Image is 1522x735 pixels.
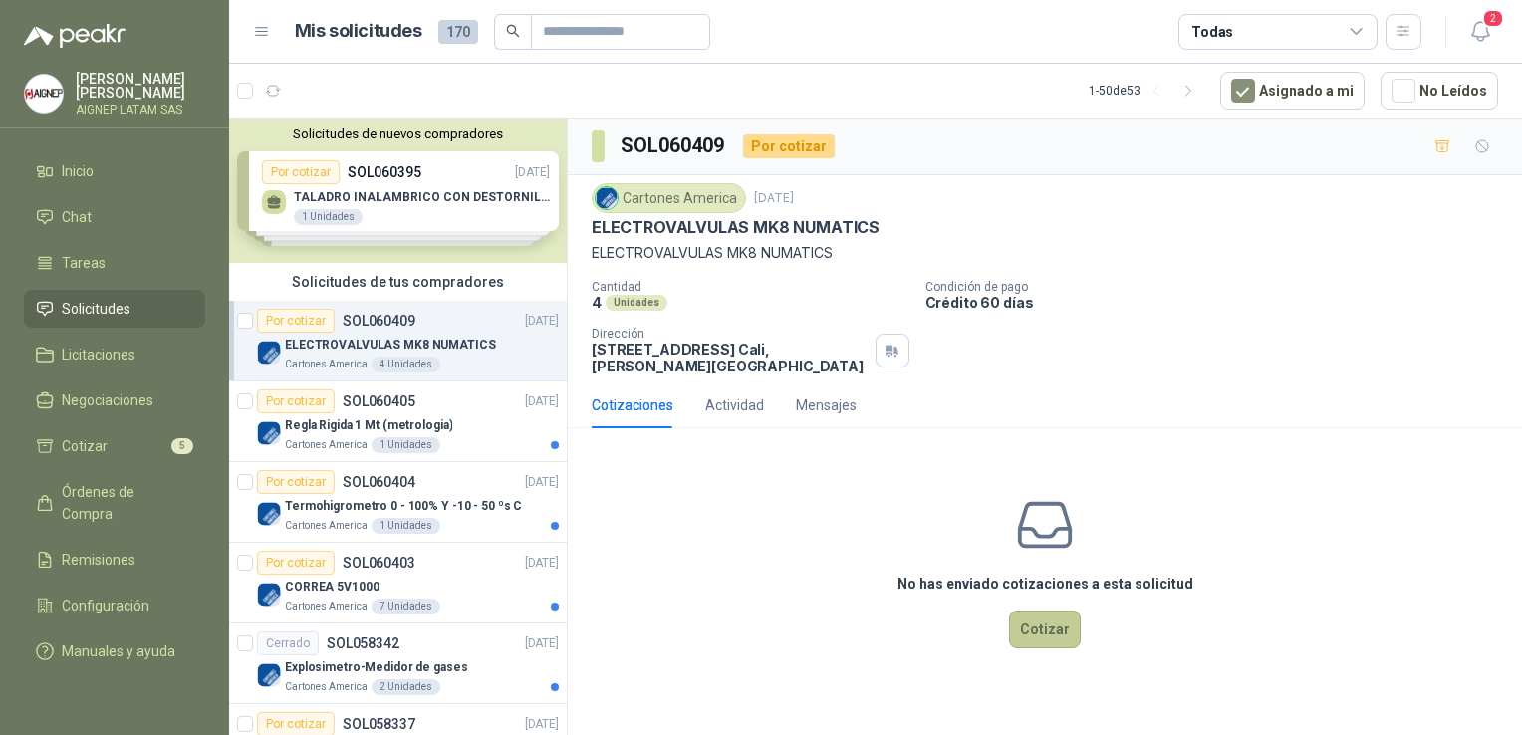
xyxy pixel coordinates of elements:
div: Solicitudes de tus compradores [229,263,567,301]
p: [DATE] [525,312,559,331]
a: Solicitudes [24,290,205,328]
a: Por cotizarSOL060405[DATE] Company LogoRegla Rigida 1 Mt (metrologia)Cartones America1 Unidades [229,381,567,462]
div: Actividad [705,394,764,416]
span: Tareas [62,252,106,274]
img: Logo peakr [24,24,126,48]
span: Inicio [62,160,94,182]
p: [DATE] [525,715,559,734]
img: Company Logo [257,341,281,365]
p: SOL060403 [343,556,415,570]
p: SOL058337 [343,717,415,731]
span: Remisiones [62,549,135,571]
p: Cartones America [285,679,368,695]
img: Company Logo [25,75,63,113]
span: Chat [62,206,92,228]
div: Todas [1191,21,1233,43]
div: Por cotizar [257,389,335,413]
img: Company Logo [257,502,281,526]
a: Negociaciones [24,381,205,419]
p: Cartones America [285,599,368,614]
button: Cotizar [1009,611,1081,648]
p: ELECTROVALVULAS MK8 NUMATICS [592,217,880,238]
button: Solicitudes de nuevos compradores [237,126,559,141]
a: Remisiones [24,541,205,579]
span: Configuración [62,595,149,616]
a: Licitaciones [24,336,205,373]
p: [PERSON_NAME] [PERSON_NAME] [76,72,205,100]
div: Por cotizar [257,470,335,494]
p: Termohigrometro 0 - 100% Y -10 - 50 ºs C [285,497,522,516]
p: Cartones America [285,437,368,453]
a: Manuales y ayuda [24,632,205,670]
p: CORREA 5V1000 [285,578,379,597]
a: Por cotizarSOL060409[DATE] Company LogoELECTROVALVULAS MK8 NUMATICSCartones America4 Unidades [229,301,567,381]
a: Inicio [24,152,205,190]
p: 4 [592,294,602,311]
a: Cotizar5 [24,427,205,465]
div: Solicitudes de nuevos compradoresPor cotizarSOL060395[DATE] TALADRO INALAMBRICO CON DESTORNILLADO... [229,119,567,263]
img: Company Logo [257,663,281,687]
div: Por cotizar [257,309,335,333]
div: Unidades [606,295,667,311]
p: Regla Rigida 1 Mt (metrologia) [285,416,452,435]
span: 5 [171,438,193,454]
img: Company Logo [257,421,281,445]
span: Negociaciones [62,389,153,411]
p: Explosimetro-Medidor de gases [285,658,468,677]
p: [STREET_ADDRESS] Cali , [PERSON_NAME][GEOGRAPHIC_DATA] [592,341,868,374]
p: SOL060409 [343,314,415,328]
span: search [506,24,520,38]
p: ELECTROVALVULAS MK8 NUMATICS [285,336,496,355]
p: Cantidad [592,280,909,294]
a: Chat [24,198,205,236]
div: 2 Unidades [372,679,440,695]
button: No Leídos [1381,72,1498,110]
span: Solicitudes [62,298,130,320]
span: 170 [438,20,478,44]
button: 2 [1462,14,1498,50]
div: 7 Unidades [372,599,440,614]
div: 1 Unidades [372,518,440,534]
span: Manuales y ayuda [62,640,175,662]
button: Asignado a mi [1220,72,1365,110]
a: Por cotizarSOL060403[DATE] Company LogoCORREA 5V1000Cartones America7 Unidades [229,543,567,623]
a: CerradoSOL058342[DATE] Company LogoExplosimetro-Medidor de gasesCartones America2 Unidades [229,623,567,704]
span: Cotizar [62,435,108,457]
div: Cotizaciones [592,394,673,416]
p: Cartones America [285,357,368,372]
a: Órdenes de Compra [24,473,205,533]
p: [DATE] [525,473,559,492]
p: AIGNEP LATAM SAS [76,104,205,116]
p: Condición de pago [925,280,1515,294]
h3: SOL060409 [621,130,727,161]
a: Configuración [24,587,205,624]
h3: No has enviado cotizaciones a esta solicitud [897,573,1193,595]
div: Cartones America [592,183,746,213]
span: Licitaciones [62,344,135,366]
p: SOL058342 [327,636,399,650]
p: [DATE] [754,189,794,208]
span: Órdenes de Compra [62,481,186,525]
div: 1 - 50 de 53 [1089,75,1204,107]
div: Cerrado [257,631,319,655]
p: [DATE] [525,392,559,411]
p: Crédito 60 días [925,294,1515,311]
h1: Mis solicitudes [295,17,422,46]
p: ELECTROVALVULAS MK8 NUMATICS [592,242,1498,264]
p: [DATE] [525,554,559,573]
div: 4 Unidades [372,357,440,372]
p: [DATE] [525,634,559,653]
a: Por cotizarSOL060404[DATE] Company LogoTermohigrometro 0 - 100% Y -10 - 50 ºs CCartones America1 ... [229,462,567,543]
img: Company Logo [257,583,281,607]
p: Dirección [592,327,868,341]
div: 1 Unidades [372,437,440,453]
div: Por cotizar [743,134,835,158]
span: 2 [1482,9,1504,28]
div: Por cotizar [257,551,335,575]
div: Mensajes [796,394,857,416]
p: SOL060404 [343,475,415,489]
a: Tareas [24,244,205,282]
p: SOL060405 [343,394,415,408]
img: Company Logo [596,187,618,209]
p: Cartones America [285,518,368,534]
